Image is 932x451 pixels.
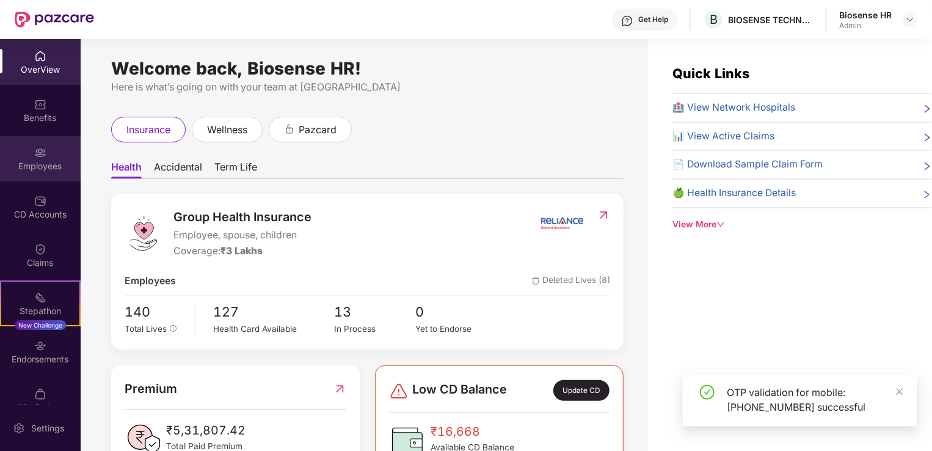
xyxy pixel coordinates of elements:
div: Settings [27,422,68,435]
img: svg+xml;base64,PHN2ZyBpZD0iQmVuZWZpdHMiIHhtbG5zPSJodHRwOi8vd3d3LnczLm9yZy8yMDAwL3N2ZyIgd2lkdGg9Ij... [34,98,46,111]
span: wellness [207,122,247,137]
img: logo [125,215,162,252]
span: ₹16,668 [431,422,514,441]
img: svg+xml;base64,PHN2ZyBpZD0iRW1wbG95ZWVzIiB4bWxucz0iaHR0cDovL3d3dy53My5vcmcvMjAwMC9zdmciIHdpZHRoPS... [34,147,46,159]
div: Update CD [553,380,610,401]
span: close [895,387,904,396]
span: right [922,103,932,116]
span: Total Lives [125,324,167,334]
span: Accidental [154,161,202,178]
span: 13 [334,302,415,323]
span: 140 [125,302,186,323]
div: OTP validation for mobile: [PHONE_NUMBER] successful [727,385,903,414]
img: New Pazcare Logo [15,12,94,28]
span: insurance [126,122,170,137]
span: info-circle [170,325,177,332]
span: Premium [125,380,178,398]
div: Yet to Endorse [415,323,496,335]
div: animation [284,123,295,134]
span: Group Health Insurance [174,208,312,227]
span: check-circle [700,385,715,400]
span: right [922,131,932,144]
span: 📊 View Active Claims [672,129,774,144]
span: Employees [125,274,177,289]
span: Deleted Lives (8) [532,274,610,289]
img: svg+xml;base64,PHN2ZyBpZD0iQ2xhaW0iIHhtbG5zPSJodHRwOi8vd3d3LnczLm9yZy8yMDAwL3N2ZyIgd2lkdGg9IjIwIi... [34,243,46,255]
img: svg+xml;base64,PHN2ZyBpZD0iTXlfT3JkZXJzIiBkYXRhLW5hbWU9Ik15IE9yZGVycyIgeG1sbnM9Imh0dHA6Ly93d3cudz... [34,388,46,400]
div: BIOSENSE TECHNOLOGIES PRIVATE LIMITED [728,14,814,26]
img: svg+xml;base64,PHN2ZyBpZD0iRW5kb3JzZW1lbnRzIiB4bWxucz0iaHR0cDovL3d3dy53My5vcmcvMjAwMC9zdmciIHdpZH... [34,340,46,352]
img: deleteIcon [532,277,540,285]
span: Low CD Balance [412,380,507,401]
img: insurerIcon [539,208,585,238]
span: down [716,220,725,229]
img: svg+xml;base64,PHN2ZyBpZD0iQ0RfQWNjb3VudHMiIGRhdGEtbmFtZT0iQ0QgQWNjb3VudHMiIHhtbG5zPSJodHRwOi8vd3... [34,195,46,207]
div: New Challenge [15,320,66,330]
span: pazcard [299,122,337,137]
span: Health [111,161,142,178]
span: 127 [213,302,335,323]
img: RedirectIcon [333,380,346,398]
img: svg+xml;base64,PHN2ZyB4bWxucz0iaHR0cDovL3d3dy53My5vcmcvMjAwMC9zdmciIHdpZHRoPSIyMSIgaGVpZ2h0PSIyMC... [34,291,46,304]
div: Health Card Available [213,323,335,335]
img: svg+xml;base64,PHN2ZyBpZD0iRHJvcGRvd24tMzJ4MzIiIHhtbG5zPSJodHRwOi8vd3d3LnczLm9yZy8yMDAwL3N2ZyIgd2... [905,15,915,24]
div: Here is what’s going on with your team at [GEOGRAPHIC_DATA] [111,79,624,95]
span: ₹3 Lakhs [221,245,263,257]
span: 🏥 View Network Hospitals [672,100,795,116]
span: 📄 Download Sample Claim Form [672,157,823,172]
span: 0 [415,302,496,323]
span: Term Life [214,161,257,178]
span: B [710,12,718,27]
div: Admin [839,21,892,31]
img: svg+xml;base64,PHN2ZyBpZD0iSG9tZSIgeG1sbnM9Imh0dHA6Ly93d3cudzMub3JnLzIwMDAvc3ZnIiB3aWR0aD0iMjAiIG... [34,50,46,62]
div: View More [672,218,932,232]
img: svg+xml;base64,PHN2ZyBpZD0iRGFuZ2VyLTMyeDMyIiB4bWxucz0iaHR0cDovL3d3dy53My5vcmcvMjAwMC9zdmciIHdpZH... [389,381,409,401]
span: Quick Links [672,65,749,81]
span: 🍏 Health Insurance Details [672,186,796,201]
img: RedirectIcon [597,209,610,221]
div: Biosense HR [839,9,892,21]
div: Welcome back, Biosense HR! [111,64,624,73]
div: In Process [334,323,415,335]
div: Coverage: [174,244,312,259]
img: svg+xml;base64,PHN2ZyBpZD0iSGVscC0zMngzMiIgeG1sbnM9Imh0dHA6Ly93d3cudzMub3JnLzIwMDAvc3ZnIiB3aWR0aD... [621,15,633,27]
img: svg+xml;base64,PHN2ZyBpZD0iU2V0dGluZy0yMHgyMCIgeG1sbnM9Imh0dHA6Ly93d3cudzMub3JnLzIwMDAvc3ZnIiB3aW... [13,422,25,435]
span: Employee, spouse, children [174,228,312,243]
div: Get Help [638,15,668,24]
span: ₹5,31,807.42 [167,421,246,440]
div: Stepathon [1,305,79,317]
span: right [922,188,932,201]
span: right [922,159,932,172]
